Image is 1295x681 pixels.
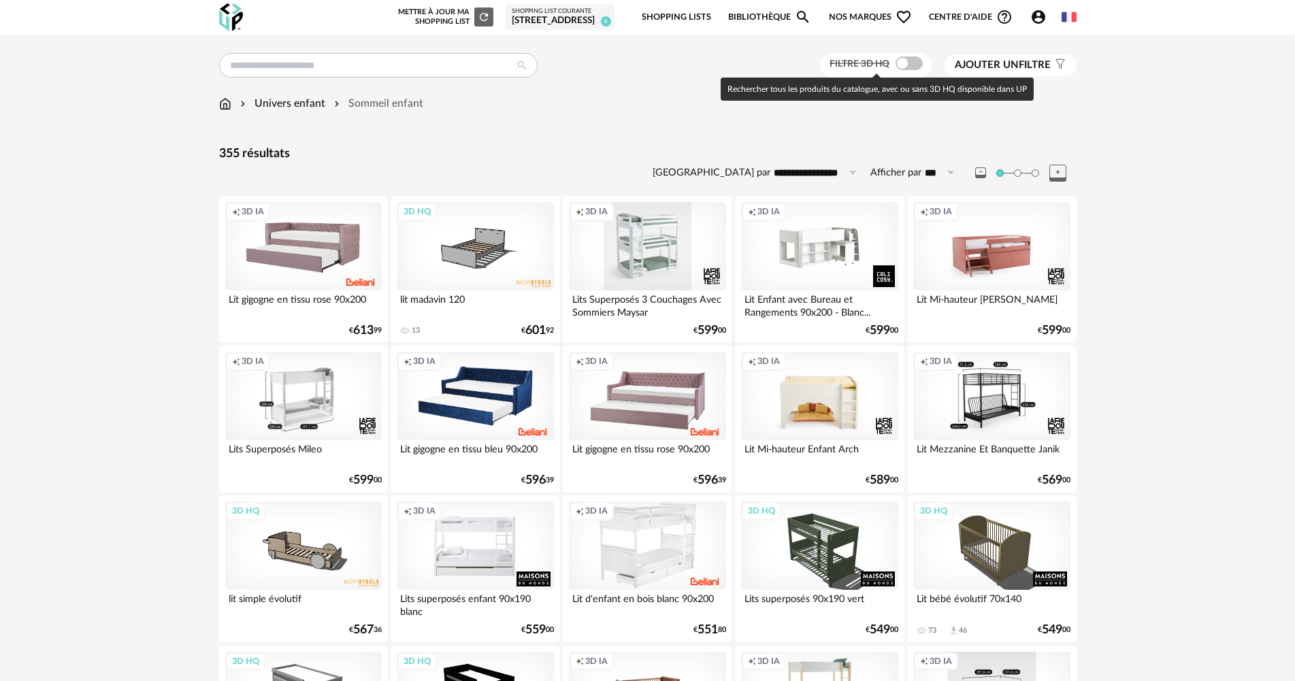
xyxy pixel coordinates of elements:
span: Creation icon [920,206,928,217]
span: 3D IA [930,656,952,667]
div: € 80 [693,625,726,635]
span: Creation icon [232,356,240,367]
span: 3D IA [413,356,436,367]
div: € 92 [521,326,554,335]
span: 551 [698,625,718,635]
a: Creation icon 3D IA Lits Superposés Mileo €59900 [219,346,388,493]
span: 599 [870,326,890,335]
img: OXP [219,3,243,31]
div: Lits Superposés Mileo [225,440,382,467]
span: 549 [870,625,890,635]
span: Magnify icon [795,9,811,25]
span: 549 [1042,625,1062,635]
span: Creation icon [920,656,928,667]
label: [GEOGRAPHIC_DATA] par [653,167,770,180]
a: Creation icon 3D IA Lits Superposés 3 Couchages Avec Sommiers Maysar €59900 [563,196,732,343]
span: 3D IA [757,656,780,667]
a: Creation icon 3D IA Lit Mi-hauteur [PERSON_NAME] €59900 [907,196,1076,343]
span: Creation icon [576,206,584,217]
a: BibliothèqueMagnify icon [728,1,811,33]
div: Mettre à jour ma Shopping List [395,7,493,27]
span: Creation icon [748,356,756,367]
div: € 39 [521,476,554,485]
div: Shopping List courante [512,7,608,16]
div: € 00 [693,326,726,335]
div: 73 [928,626,936,635]
span: 567 [353,625,374,635]
span: 599 [353,476,374,485]
span: 589 [870,476,890,485]
span: 3D IA [585,505,608,516]
label: Afficher par [870,167,921,180]
a: Creation icon 3D IA Lit Mezzanine Et Banquette Janik €56900 [907,346,1076,493]
span: 3D IA [585,206,608,217]
div: Lits superposés 90x190 vert [741,590,898,617]
span: 596 [698,476,718,485]
span: Creation icon [748,206,756,217]
div: Lit gigogne en tissu rose 90x200 [225,290,382,318]
span: Nos marques [829,1,912,33]
div: € 99 [349,326,382,335]
div: Lit d'enfant en bois blanc 90x200 [569,590,725,617]
span: Filter icon [1051,59,1066,72]
span: 3D IA [585,356,608,367]
a: 3D HQ lit madavin 120 13 €60192 [391,196,559,343]
span: 613 [353,326,374,335]
div: Lits Superposés 3 Couchages Avec Sommiers Maysar [569,290,725,318]
span: Creation icon [576,505,584,516]
a: 3D HQ Lit bébé évolutif 70x140 73 Download icon 46 €54900 [907,495,1076,642]
span: Creation icon [920,356,928,367]
div: Lit Mi-hauteur Enfant Arch [741,440,898,467]
div: lit simple évolutif [225,590,382,617]
span: Download icon [949,625,959,635]
div: 3D HQ [742,502,781,520]
a: Shopping List courante [STREET_ADDRESS] 8 [512,7,608,27]
div: Lit Enfant avec Bureau et Rangements 90x200 - Blanc... [741,290,898,318]
div: Rechercher tous les produits du catalogue, avec ou sans 3D HQ disponible dans UP [721,78,1034,101]
span: filtre [955,59,1051,72]
span: Creation icon [232,206,240,217]
div: Lit gigogne en tissu rose 90x200 [569,440,725,467]
button: Ajouter unfiltre Filter icon [945,54,1077,76]
span: Filtre 3D HQ [830,59,889,69]
div: € 00 [866,476,898,485]
a: Shopping Lists [642,1,711,33]
span: 601 [525,326,546,335]
span: 3D IA [242,206,264,217]
div: € 00 [1038,326,1070,335]
div: Lit Mezzanine Et Banquette Janik [913,440,1070,467]
span: 599 [698,326,718,335]
div: [STREET_ADDRESS] [512,15,608,27]
span: Creation icon [748,656,756,667]
div: 13 [412,326,420,335]
a: Creation icon 3D IA Lit gigogne en tissu rose 90x200 €59639 [563,346,732,493]
span: Creation icon [404,356,412,367]
div: 46 [959,626,967,635]
div: € 00 [349,476,382,485]
a: Creation icon 3D IA Lits superposés enfant 90x190 blanc €55900 [391,495,559,642]
a: Creation icon 3D IA Lit d'enfant en bois blanc 90x200 €55180 [563,495,732,642]
span: 3D IA [930,356,952,367]
img: fr [1062,10,1077,24]
div: 3D HQ [226,652,265,670]
div: 3D HQ [397,652,437,670]
a: Creation icon 3D IA Lit Enfant avec Bureau et Rangements 90x200 - Blanc... €59900 [735,196,904,343]
span: 596 [525,476,546,485]
div: € 00 [521,625,554,635]
div: 355 résultats [219,146,1077,162]
span: 559 [525,625,546,635]
span: Refresh icon [478,13,490,20]
span: 3D IA [757,356,780,367]
div: € 39 [693,476,726,485]
div: lit madavin 120 [397,290,553,318]
div: € 00 [1038,476,1070,485]
div: 3D HQ [914,502,953,520]
div: Lit gigogne en tissu bleu 90x200 [397,440,553,467]
span: 599 [1042,326,1062,335]
span: Help Circle Outline icon [996,9,1013,25]
span: Creation icon [576,656,584,667]
span: 3D IA [242,356,264,367]
span: Creation icon [404,505,412,516]
a: 3D HQ lit simple évolutif €56736 [219,495,388,642]
div: 3D HQ [226,502,265,520]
